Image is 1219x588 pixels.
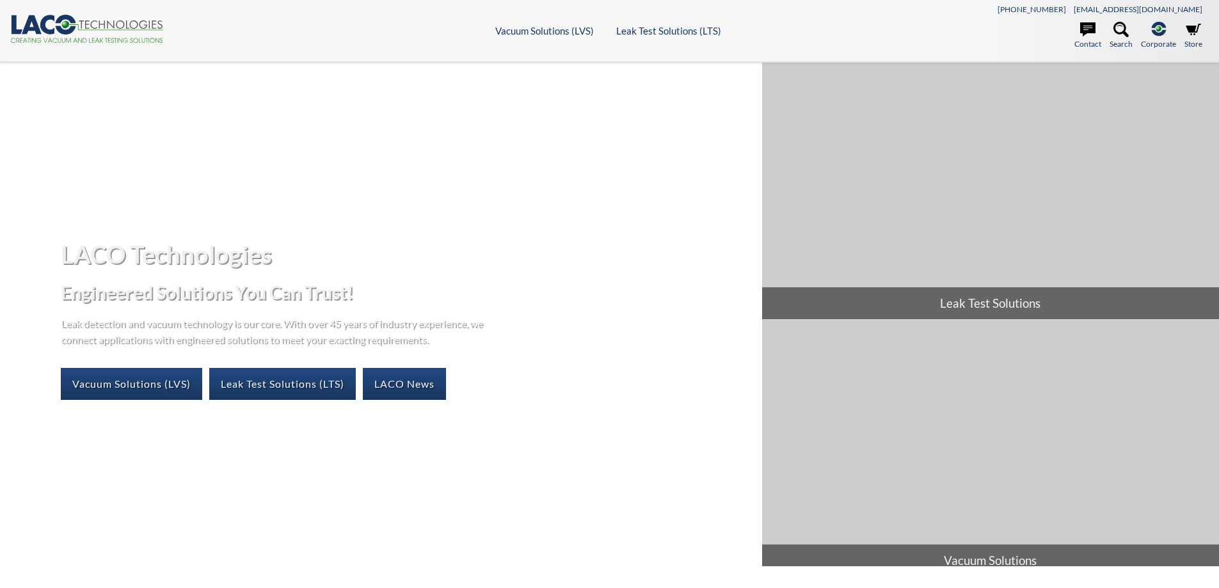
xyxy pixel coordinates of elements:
[762,544,1219,576] span: Vacuum Solutions
[209,368,356,400] a: Leak Test Solutions (LTS)
[1110,22,1133,50] a: Search
[1184,22,1202,50] a: Store
[762,320,1219,576] a: Vacuum Solutions
[1141,38,1176,50] span: Corporate
[61,368,202,400] a: Vacuum Solutions (LVS)
[61,281,751,305] h2: Engineered Solutions You Can Trust!
[1074,22,1101,50] a: Contact
[998,4,1066,14] a: [PHONE_NUMBER]
[61,239,751,270] h1: LACO Technologies
[762,287,1219,319] span: Leak Test Solutions
[616,25,721,36] a: Leak Test Solutions (LTS)
[495,25,594,36] a: Vacuum Solutions (LVS)
[61,315,490,347] p: Leak detection and vacuum technology is our core. With over 45 years of industry experience, we c...
[1074,4,1202,14] a: [EMAIL_ADDRESS][DOMAIN_NAME]
[363,368,446,400] a: LACO News
[762,63,1219,319] a: Leak Test Solutions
